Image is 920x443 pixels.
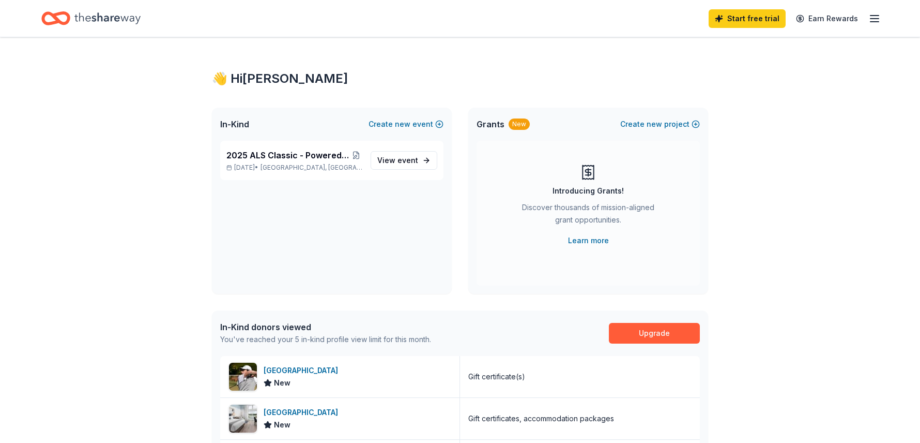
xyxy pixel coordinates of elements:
img: Image for Beaufort Hotel [229,405,257,433]
button: Createnewproject [620,118,700,130]
div: You've reached your 5 in-kind profile view limit for this month. [220,333,431,346]
span: new [395,118,410,130]
div: New [509,119,530,130]
a: Start free trial [709,9,786,28]
a: View event [371,151,437,170]
span: new [647,118,662,130]
span: In-Kind [220,118,249,130]
a: Earn Rewards [790,9,864,28]
div: [GEOGRAPHIC_DATA] [264,364,342,377]
span: View [377,154,418,167]
img: Image for Beau Rivage Golf & Resort [229,363,257,391]
a: Home [41,6,141,31]
div: In-Kind donors viewed [220,321,431,333]
span: event [397,156,418,165]
div: 👋 Hi [PERSON_NAME] [212,70,708,87]
span: New [274,419,290,431]
span: Grants [477,118,504,130]
span: [GEOGRAPHIC_DATA], [GEOGRAPHIC_DATA] [260,164,362,172]
div: Introducing Grants! [553,185,624,197]
button: Createnewevent [369,118,443,130]
div: Gift certificate(s) [468,371,525,383]
p: [DATE] • [226,164,362,172]
span: 2025 ALS Classic - Powered by Blueprint for Hope [226,149,350,161]
span: New [274,377,290,389]
a: Upgrade [609,323,700,344]
div: [GEOGRAPHIC_DATA] [264,406,342,419]
a: Learn more [568,234,609,247]
div: Discover thousands of mission-aligned grant opportunities. [518,201,658,230]
div: Gift certificates, accommodation packages [468,412,614,425]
